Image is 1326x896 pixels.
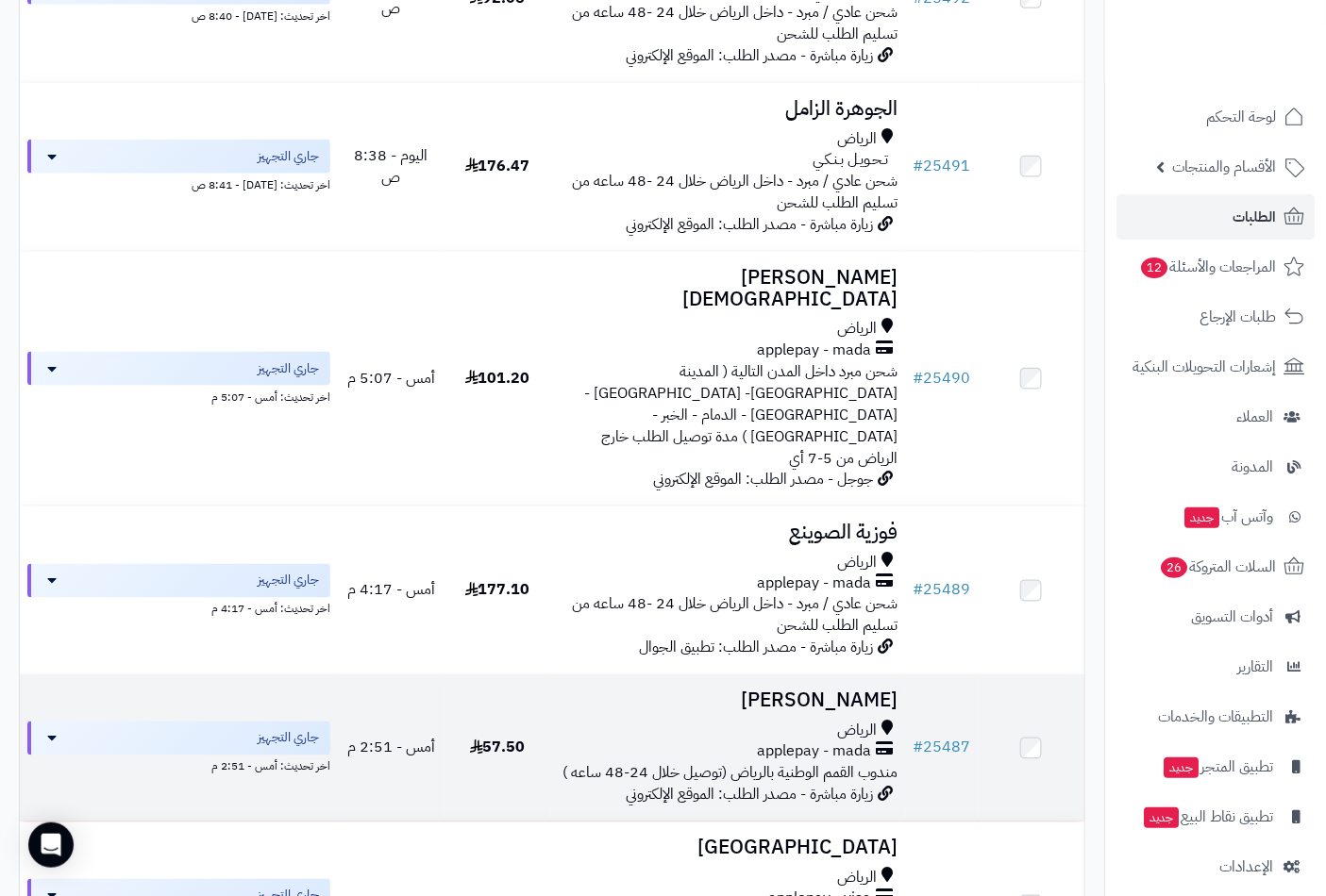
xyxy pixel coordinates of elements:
[465,579,530,602] span: 177.10
[559,267,898,310] h3: [PERSON_NAME][DEMOGRAPHIC_DATA]
[913,737,970,759] a: #25487
[1116,844,1315,889] a: الإعدادات
[1116,194,1315,240] a: الطلبات
[1183,504,1273,530] span: وآتس آب
[1162,754,1273,780] span: تطبيق المتجر
[347,737,435,759] span: أمس - 2:51 م
[837,721,877,742] span: الرياض
[1116,294,1315,340] a: طلبات الإرجاع
[1139,254,1276,280] span: المراجعات والأسئلة
[653,468,873,490] span: جوجل - مصدر الطلب: الموقع الإلكتروني
[1219,854,1273,880] span: الإعدادات
[837,552,877,573] span: الرياض
[913,155,923,177] span: #
[584,360,898,469] span: شحن مبرد داخل المدن التالية ( المدينة [GEOGRAPHIC_DATA]- [GEOGRAPHIC_DATA] - [GEOGRAPHIC_DATA] - ...
[837,128,877,150] span: الرياض
[1160,556,1187,578] span: 26
[1116,694,1315,739] a: التطبيقات والخدمات
[837,868,877,889] span: الرياض
[28,822,74,868] div: Open Intercom Messenger
[258,729,319,748] span: جاري التجهيز
[639,637,873,659] span: زيارة مباشرة - مصدر الطلب: تطبيق الجوال
[626,213,873,236] span: زيارة مباشرة - مصدر الطلب: الموقع الإلكتروني
[1232,454,1273,480] span: المدونة
[1116,344,1315,390] a: إشعارات التحويلات البنكية
[559,690,898,712] h3: [PERSON_NAME]
[1116,544,1315,589] a: السلات المتروكة26
[559,838,898,859] h3: [GEOGRAPHIC_DATA]
[913,155,970,177] a: #25491
[347,367,435,390] span: أمس - 5:07 م
[347,579,435,602] span: أمس - 4:17 م
[465,155,530,177] span: 176.47
[1184,507,1219,528] span: جديد
[27,5,330,25] div: اخر تحديث: [DATE] - 8:40 ص
[1116,594,1315,639] a: أدوات التسويق
[626,784,873,806] span: زيارة مباشرة - مصدر الطلب: الموقع الإلكتروني
[354,144,428,189] span: اليوم - 8:38 ص
[572,1,898,45] span: شحن عادي / مبرد - داخل الرياض خلال 24 -48 ساعه من تسليم الطلب للشحن
[913,579,923,602] span: #
[757,573,871,595] span: applepay - mada
[1191,604,1273,630] span: أدوات التسويق
[1233,204,1276,230] span: الطلبات
[1116,744,1315,789] a: تطبيق المتجرجديد
[757,741,871,763] span: applepay - mada
[1116,794,1315,839] a: تطبيق نقاط البيعجديد
[572,170,898,214] span: شحن عادي / مبرد - داخل الرياض خلال 24 -48 ساعه من تسليم الطلب للشحن
[1200,304,1276,330] span: طلبات الإرجاع
[559,522,898,543] h3: فوزية الصوينع
[1140,257,1167,278] span: 12
[1116,244,1315,290] a: المراجعات والأسئلة12
[258,359,319,378] span: جاري التجهيز
[1159,554,1276,580] span: السلات المتروكة
[258,147,319,166] span: جاري التجهيز
[1164,757,1199,778] span: جديد
[626,44,873,67] span: زيارة مباشرة - مصدر الطلب: الموقع الإلكتروني
[1142,804,1273,830] span: تطبيق نقاط البيع
[1198,37,1308,76] img: logo-2.png
[1206,104,1276,130] span: لوحة التحكم
[1116,94,1315,140] a: لوحة التحكم
[1116,444,1315,489] a: المدونة
[1116,394,1315,440] a: العملاء
[1172,154,1276,180] span: الأقسام والمنتجات
[258,572,319,590] span: جاري التجهيز
[1236,404,1273,430] span: العملاء
[1158,704,1273,730] span: التطبيقات والخدمات
[837,318,877,340] span: الرياض
[559,98,898,120] h3: الجوهرة الزامل
[913,737,923,759] span: #
[572,593,898,638] span: شحن عادي / مبرد - داخل الرياض خلال 24 -48 ساعه من تسليم الطلب للشحن
[1144,807,1179,828] span: جديد
[1237,654,1273,680] span: التقارير
[913,367,923,390] span: #
[1116,494,1315,539] a: وآتس آبجديد
[1116,644,1315,689] a: التقارير
[913,579,970,602] a: #25489
[813,149,888,171] span: تـحـويـل بـنـكـي
[1133,354,1276,380] span: إشعارات التحويلات البنكية
[27,755,330,775] div: اخر تحديث: أمس - 2:51 م
[27,598,330,618] div: اخر تحديث: أمس - 4:17 م
[913,367,970,390] a: #25490
[562,762,898,785] span: مندوب القمم الوطنية بالرياض (توصيل خلال 24-48 ساعه )
[27,386,330,406] div: اخر تحديث: أمس - 5:07 م
[757,340,871,361] span: applepay - mada
[470,737,526,759] span: 57.50
[27,174,330,193] div: اخر تحديث: [DATE] - 8:41 ص
[465,367,530,390] span: 101.20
